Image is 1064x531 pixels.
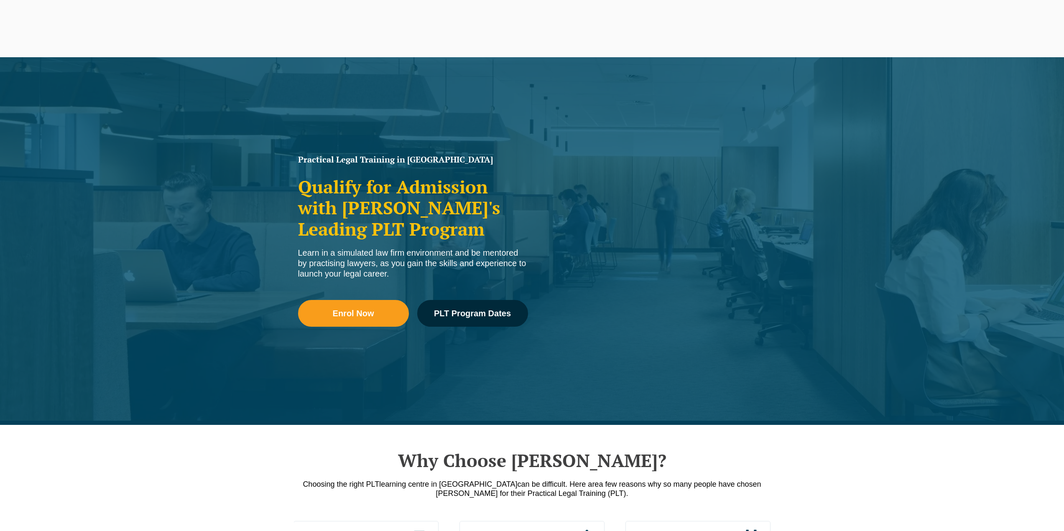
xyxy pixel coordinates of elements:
a: PLT Program Dates [417,300,528,327]
h2: Qualify for Admission with [PERSON_NAME]'s Leading PLT Program [298,176,528,239]
span: PLT Program Dates [434,309,511,318]
h2: Why Choose [PERSON_NAME]? [294,450,771,471]
div: Learn in a simulated law firm environment and be mentored by practising lawyers, as you gain the ... [298,248,528,279]
span: Choosing the right PLT [303,480,379,488]
span: can be difficult. Here are [518,480,599,488]
h1: Practical Legal Training in [GEOGRAPHIC_DATA] [298,155,528,164]
span: Enrol Now [333,309,374,318]
a: Enrol Now [298,300,409,327]
span: learning centre in [GEOGRAPHIC_DATA] [379,480,517,488]
p: a few reasons why so many people have chosen [PERSON_NAME] for their Practical Legal Training (PLT). [294,480,771,498]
